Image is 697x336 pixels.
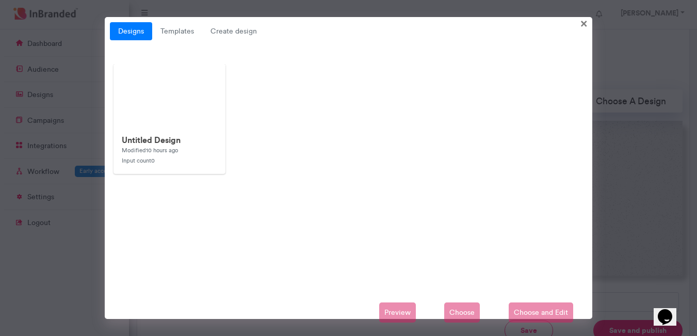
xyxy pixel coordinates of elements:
small: Input count 0 [122,157,155,164]
a: Templates [152,22,202,41]
iframe: chat widget [654,295,687,326]
h6: Untitled Design [122,135,217,145]
span: Create design [202,22,265,41]
span: × [580,15,588,31]
a: Designs [110,22,152,41]
small: Modified 10 hours ago [122,147,178,154]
